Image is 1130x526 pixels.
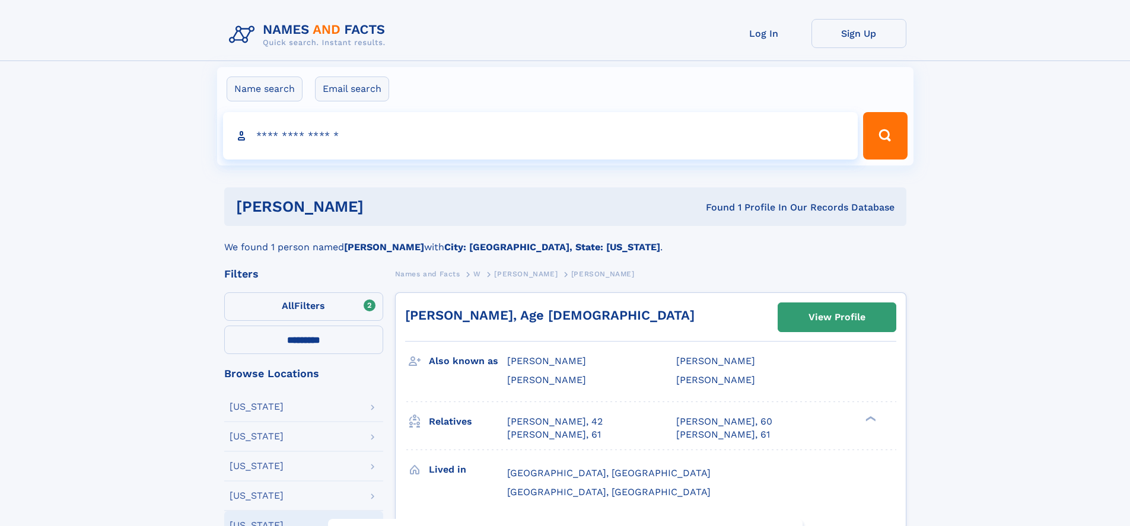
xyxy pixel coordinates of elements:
span: [PERSON_NAME] [507,355,586,366]
label: Filters [224,292,383,321]
span: [PERSON_NAME] [676,355,755,366]
h1: [PERSON_NAME] [236,199,535,214]
a: [PERSON_NAME], Age [DEMOGRAPHIC_DATA] [405,308,695,323]
div: [US_STATE] [230,491,284,501]
label: Email search [315,76,389,101]
div: Found 1 Profile In Our Records Database [534,201,895,214]
span: [GEOGRAPHIC_DATA], [GEOGRAPHIC_DATA] [507,467,711,479]
a: Names and Facts [395,266,460,281]
span: W [473,270,481,278]
label: Name search [227,76,303,101]
div: View Profile [808,304,865,331]
a: [PERSON_NAME], 61 [507,428,601,441]
span: [PERSON_NAME] [507,374,586,385]
div: Browse Locations [224,368,383,379]
a: [PERSON_NAME], 61 [676,428,770,441]
div: Filters [224,269,383,279]
a: View Profile [778,303,896,331]
h3: Lived in [429,460,507,480]
img: Logo Names and Facts [224,19,395,51]
a: [PERSON_NAME], 42 [507,415,603,428]
div: [US_STATE] [230,432,284,441]
a: [PERSON_NAME] [494,266,558,281]
div: [US_STATE] [230,461,284,471]
span: [GEOGRAPHIC_DATA], [GEOGRAPHIC_DATA] [507,486,711,498]
a: Log In [717,19,811,48]
div: [US_STATE] [230,402,284,412]
a: Sign Up [811,19,906,48]
b: [PERSON_NAME] [344,241,424,253]
div: ❯ [862,415,877,422]
button: Search Button [863,112,907,160]
input: search input [223,112,858,160]
span: [PERSON_NAME] [676,374,755,385]
span: [PERSON_NAME] [571,270,635,278]
a: [PERSON_NAME], 60 [676,415,772,428]
b: City: [GEOGRAPHIC_DATA], State: [US_STATE] [444,241,660,253]
div: We found 1 person named with . [224,226,906,254]
span: [PERSON_NAME] [494,270,558,278]
span: All [282,300,294,311]
h3: Relatives [429,412,507,432]
h3: Also known as [429,351,507,371]
a: W [473,266,481,281]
